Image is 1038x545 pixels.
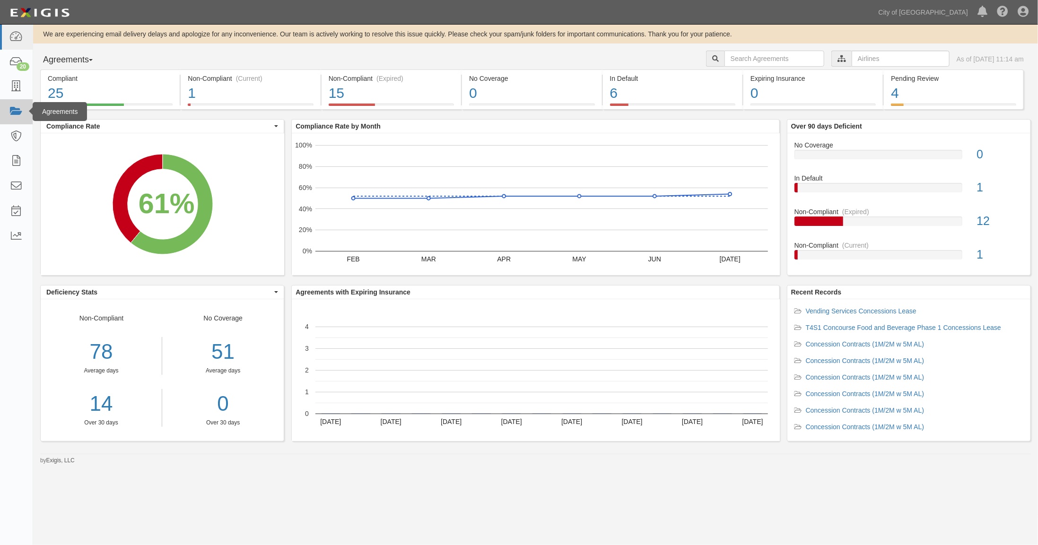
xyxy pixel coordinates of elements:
b: Agreements with Expiring Insurance [296,288,410,296]
div: 12 [969,213,1030,230]
a: Expiring Insurance0 [743,104,883,111]
text: 0 [305,410,309,417]
text: 2 [305,366,309,374]
a: Non-Compliant(Current)1 [794,241,1023,267]
svg: A chart. [41,133,284,275]
a: Concession Contracts (1M/2M w 5M AL) [806,340,925,348]
text: [DATE] [561,418,582,425]
text: APR [497,255,511,263]
div: Compliant [48,74,173,83]
a: Concession Contracts (1M/2M w 5M AL) [806,373,925,381]
div: Average days [169,367,277,375]
div: Agreements [33,102,87,121]
text: [DATE] [742,418,763,425]
div: In Default [787,173,1030,183]
div: (Expired) [376,74,403,83]
a: Exigis, LLC [46,457,75,464]
text: [DATE] [622,418,643,425]
div: Expiring Insurance [750,74,876,83]
input: Search Agreements [724,51,824,67]
a: No Coverage0 [794,140,1023,174]
a: Concession Contracts (1M/2M w 5M AL) [806,423,925,431]
a: Non-Compliant(Expired)12 [794,207,1023,241]
text: JUN [648,255,661,263]
div: 1 [969,246,1030,263]
b: Recent Records [791,288,842,296]
a: City of [GEOGRAPHIC_DATA] [874,3,973,22]
text: 3 [305,345,309,352]
text: 4 [305,323,309,330]
div: Over 30 days [169,419,277,427]
a: In Default1 [794,173,1023,207]
a: Vending Services Concessions Lease [806,307,916,315]
a: Non-Compliant(Expired)15 [322,104,461,111]
div: Non-Compliant (Expired) [329,74,454,83]
text: 100% [295,141,312,149]
div: No Coverage [469,74,594,83]
svg: A chart. [292,299,780,441]
div: 4 [891,83,1016,104]
div: Over 30 days [41,419,162,427]
div: 20 [17,62,29,71]
text: MAR [421,255,436,263]
div: 1 [969,179,1030,196]
div: (Current) [842,241,869,250]
text: 60% [299,184,312,191]
div: 6 [610,83,735,104]
a: 0 [169,389,277,419]
div: No Coverage [162,313,284,427]
div: Non-Compliant [787,207,1030,216]
button: Deficiency Stats [41,285,284,299]
text: [DATE] [381,418,401,425]
a: T4S1 Concourse Food and Beverage Phase 1 Concessions Lease [806,324,1001,331]
i: Help Center - Complianz [997,7,1008,18]
text: 20% [299,226,312,234]
div: We are experiencing email delivery delays and apologize for any inconvenience. Our team is active... [33,29,1038,39]
div: 61% [139,183,195,224]
div: Pending Review [891,74,1016,83]
a: Compliant25 [40,104,180,111]
a: Concession Contracts (1M/2M w 5M AL) [806,407,925,414]
text: 1 [305,388,309,396]
text: 40% [299,205,312,213]
div: (Expired) [842,207,869,216]
text: [DATE] [321,418,341,425]
text: FEB [347,255,360,263]
input: Airlines [852,51,950,67]
text: [DATE] [682,418,703,425]
div: 78 [41,337,162,367]
span: Compliance Rate [46,121,272,131]
div: 15 [329,83,454,104]
button: Agreements [40,51,111,69]
a: In Default6 [603,104,742,111]
svg: A chart. [292,133,780,275]
div: No Coverage [787,140,1030,150]
span: Deficiency Stats [46,287,272,297]
a: No Coverage0 [462,104,602,111]
small: by [40,457,75,465]
div: As of [DATE] 11:14 am [957,54,1024,64]
div: 1 [188,83,313,104]
div: (Current) [236,74,262,83]
a: Pending Review4 [884,104,1023,111]
div: 51 [169,337,277,367]
div: Non-Compliant (Current) [188,74,313,83]
b: Over 90 days Deficient [791,122,862,130]
img: logo-5460c22ac91f19d4615b14bd174203de0afe785f0fc80cf4dbbc73dc1793850b.png [7,4,72,21]
button: Compliance Rate [41,120,284,133]
text: 0% [303,247,312,255]
div: Average days [41,367,162,375]
div: Non-Compliant [787,241,1030,250]
div: Non-Compliant [41,313,162,427]
text: [DATE] [501,418,522,425]
div: 0 [469,83,594,104]
div: 25 [48,83,173,104]
text: [DATE] [720,255,741,263]
text: 80% [299,163,312,170]
a: 14 [41,389,162,419]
